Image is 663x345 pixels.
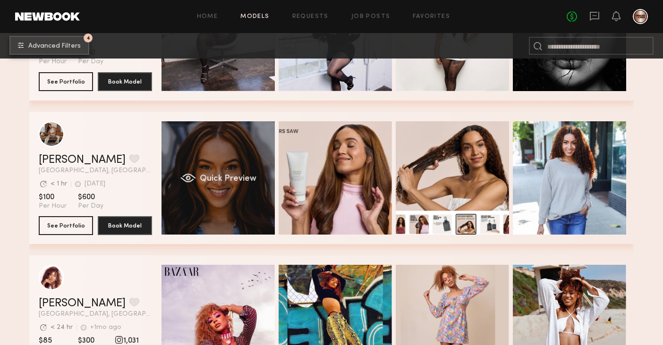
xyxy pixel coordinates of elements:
[39,193,67,202] span: $100
[78,202,103,210] span: Per Day
[78,58,103,66] span: Per Day
[240,14,269,20] a: Models
[197,14,218,20] a: Home
[98,216,152,235] button: Book Model
[51,324,73,331] div: < 24 hr
[292,14,329,20] a: Requests
[86,36,90,40] span: 4
[39,58,67,66] span: Per Hour
[51,181,67,187] div: < 1 hr
[351,14,391,20] a: Job Posts
[9,36,89,55] button: 4Advanced Filters
[39,216,93,235] button: See Portfolio
[78,193,103,202] span: $600
[39,311,152,318] span: [GEOGRAPHIC_DATA], [GEOGRAPHIC_DATA]
[98,72,152,91] button: Book Model
[39,72,93,91] button: See Portfolio
[200,175,256,183] span: Quick Preview
[85,181,105,187] div: [DATE]
[413,14,450,20] a: Favorites
[39,168,152,174] span: [GEOGRAPHIC_DATA], [GEOGRAPHIC_DATA]
[39,202,67,210] span: Per Hour
[39,154,126,166] a: [PERSON_NAME]
[28,43,81,50] span: Advanced Filters
[39,298,126,309] a: [PERSON_NAME]
[90,324,121,331] div: +1mo ago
